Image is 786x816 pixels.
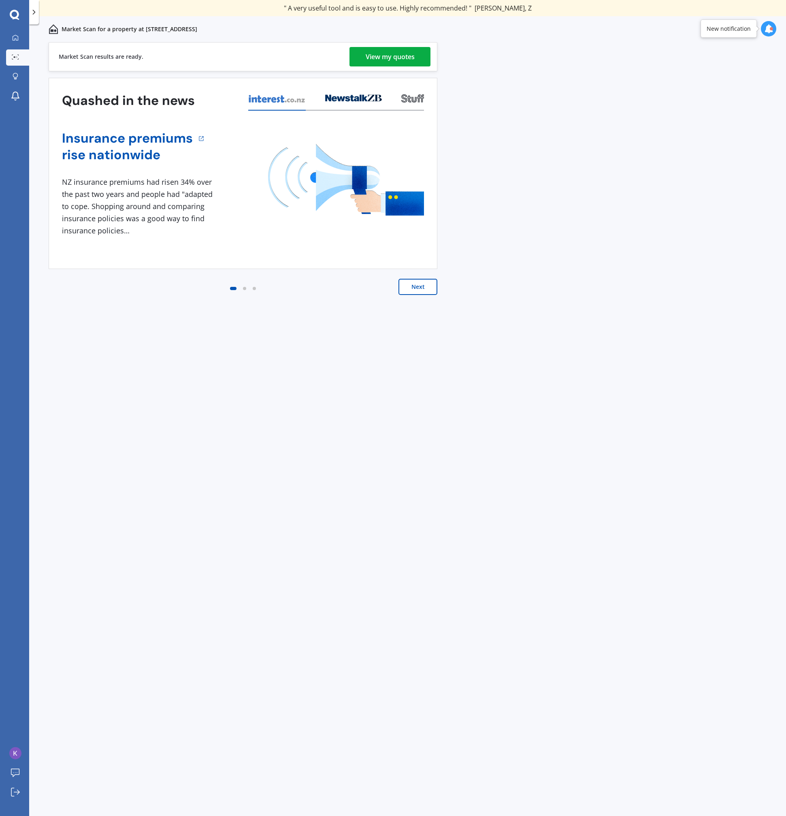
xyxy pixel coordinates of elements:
div: New notification [707,25,751,33]
h3: Quashed in the news [62,92,195,109]
a: rise nationwide [62,147,193,163]
img: media image [268,144,424,216]
img: home-and-contents.b802091223b8502ef2dd.svg [49,24,58,34]
img: ACg8ocLBJcysncarLRjjoPYKBwkLTW_2M2iMRe_ISfSOoIFbWk5CiA=s96-c [9,747,21,759]
div: View my quotes [366,47,415,66]
a: Insurance premiums [62,130,193,147]
div: NZ insurance premiums had risen 34% over the past two years and people had "adapted to cope. Shop... [62,176,216,237]
p: Market Scan for a property at [STREET_ADDRESS] [62,25,197,33]
button: Next [398,279,437,295]
a: View my quotes [349,47,430,66]
div: Market Scan results are ready. [59,43,143,71]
